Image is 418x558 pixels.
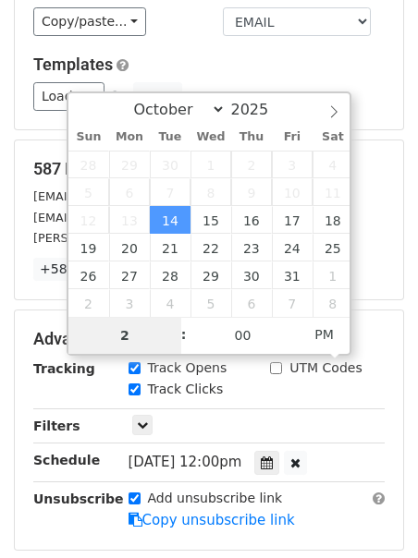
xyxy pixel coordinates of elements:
span: October 24, 2025 [272,234,313,261]
a: Load... [33,82,104,111]
span: October 17, 2025 [272,206,313,234]
span: October 25, 2025 [313,234,353,261]
label: Track Opens [148,358,227,378]
span: November 4, 2025 [150,289,191,317]
span: October 2, 2025 [231,151,272,178]
small: [PERSON_NAME][EMAIL_ADDRESS][DOMAIN_NAME] [33,231,338,245]
label: Add unsubscribe link [148,489,283,508]
small: [EMAIL_ADDRESS][DOMAIN_NAME] [33,211,240,224]
label: Track Clicks [148,380,224,399]
span: October 9, 2025 [231,178,272,206]
span: October 18, 2025 [313,206,353,234]
span: October 14, 2025 [150,206,191,234]
span: September 30, 2025 [150,151,191,178]
span: October 20, 2025 [109,234,150,261]
a: Copy unsubscribe link [129,512,295,528]
span: October 29, 2025 [191,261,231,289]
span: October 12, 2025 [68,206,109,234]
span: Click to toggle [299,316,350,353]
span: October 30, 2025 [231,261,272,289]
span: November 3, 2025 [109,289,150,317]
input: Minute [187,317,300,354]
span: September 28, 2025 [68,151,109,178]
span: October 15, 2025 [191,206,231,234]
strong: Schedule [33,453,100,467]
span: October 21, 2025 [150,234,191,261]
span: October 27, 2025 [109,261,150,289]
span: October 3, 2025 [272,151,313,178]
span: November 1, 2025 [313,261,353,289]
input: Hour [68,317,181,354]
strong: Filters [33,418,80,433]
span: Tue [150,131,191,143]
span: October 28, 2025 [150,261,191,289]
span: October 16, 2025 [231,206,272,234]
span: [DATE] 12:00pm [129,454,242,470]
iframe: Chat Widget [326,469,418,558]
span: October 7, 2025 [150,178,191,206]
h5: 587 Recipients [33,159,385,179]
a: Templates [33,55,113,74]
span: Mon [109,131,150,143]
span: September 29, 2025 [109,151,150,178]
span: Thu [231,131,272,143]
a: +584 more [33,258,119,281]
h5: Advanced [33,329,385,349]
span: : [181,316,187,353]
span: Wed [191,131,231,143]
a: Copy/paste... [33,7,146,36]
span: November 8, 2025 [313,289,353,317]
span: October 10, 2025 [272,178,313,206]
span: November 5, 2025 [191,289,231,317]
span: October 8, 2025 [191,178,231,206]
span: October 4, 2025 [313,151,353,178]
input: Year [226,101,292,118]
button: Save [133,82,181,111]
label: UTM Codes [289,358,362,378]
span: October 13, 2025 [109,206,150,234]
span: November 6, 2025 [231,289,272,317]
span: Sun [68,131,109,143]
span: October 5, 2025 [68,178,109,206]
small: [EMAIL_ADDRESS][DOMAIN_NAME] [33,189,240,203]
span: Fri [272,131,313,143]
span: November 7, 2025 [272,289,313,317]
span: October 23, 2025 [231,234,272,261]
strong: Unsubscribe [33,491,124,506]
span: October 1, 2025 [191,151,231,178]
span: November 2, 2025 [68,289,109,317]
span: October 19, 2025 [68,234,109,261]
strong: Tracking [33,361,95,376]
span: Sat [313,131,353,143]
span: October 22, 2025 [191,234,231,261]
span: October 6, 2025 [109,178,150,206]
span: October 31, 2025 [272,261,313,289]
span: October 11, 2025 [313,178,353,206]
span: October 26, 2025 [68,261,109,289]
